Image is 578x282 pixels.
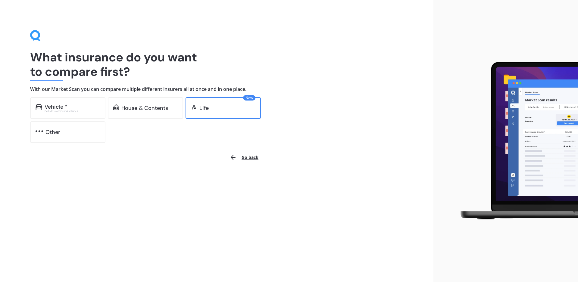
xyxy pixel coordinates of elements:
[30,50,403,79] h1: What insurance do you want to compare first?
[199,105,209,111] div: Life
[113,104,119,110] img: home-and-contents.b802091223b8502ef2dd.svg
[452,58,578,224] img: laptop.webp
[45,129,60,135] div: Other
[36,128,43,134] img: other.81dba5aafe580aa69f38.svg
[226,150,262,165] button: Go back
[45,110,100,112] div: Excludes commercial vehicles
[121,105,168,111] div: House & Contents
[36,104,42,110] img: car.f15378c7a67c060ca3f3.svg
[191,104,197,110] img: life.f720d6a2d7cdcd3ad642.svg
[45,104,67,110] div: Vehicle *
[30,86,403,92] h4: With our Market Scan you can compare multiple different insurers all at once and in one place.
[243,95,255,101] span: New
